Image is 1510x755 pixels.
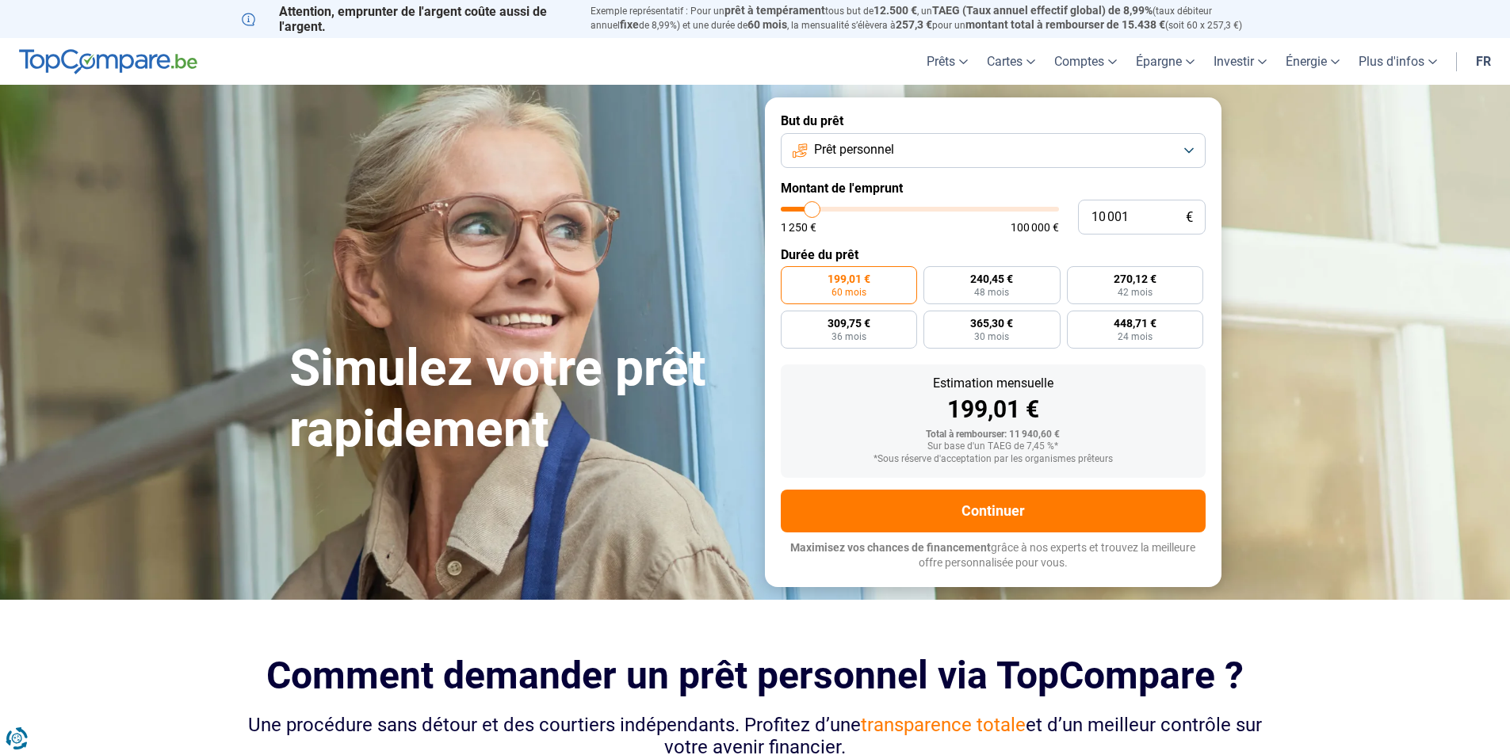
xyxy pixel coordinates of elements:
span: 42 mois [1118,288,1153,297]
span: Maximisez vos chances de financement [790,541,991,554]
span: prêt à tempérament [724,4,825,17]
span: 199,01 € [828,273,870,284]
div: Total à rembourser: 11 940,60 € [793,429,1193,440]
span: TAEG (Taux annuel effectif global) de 8,99% [932,4,1153,17]
span: 365,30 € [970,318,1013,329]
div: Estimation mensuelle [793,377,1193,390]
label: But du prêt [781,113,1206,128]
label: Durée du prêt [781,247,1206,262]
a: Comptes [1045,38,1126,85]
span: 309,75 € [828,318,870,329]
button: Continuer [781,490,1206,532]
h1: Simulez votre prêt rapidement [289,338,746,460]
p: Exemple représentatif : Pour un tous but de , un (taux débiteur annuel de 8,99%) et une durée de ... [591,4,1269,32]
span: 12.500 € [874,4,917,17]
span: 30 mois [974,332,1009,341]
a: Plus d'infos [1349,38,1447,85]
span: 60 mois [831,288,866,297]
div: *Sous réserve d'acceptation par les organismes prêteurs [793,454,1193,465]
a: Investir [1204,38,1276,85]
span: 60 mois [747,18,787,31]
span: montant total à rembourser de 15.438 € [965,18,1165,31]
div: Sur base d'un TAEG de 7,45 %* [793,441,1193,452]
a: fr [1466,38,1500,85]
a: Prêts [917,38,977,85]
h2: Comment demander un prêt personnel via TopCompare ? [242,654,1269,697]
a: Cartes [977,38,1045,85]
span: 100 000 € [1011,222,1059,233]
span: transparence totale [861,714,1026,736]
span: 36 mois [831,332,866,341]
span: 270,12 € [1114,273,1156,284]
span: 48 mois [974,288,1009,297]
span: fixe [620,18,639,31]
span: 240,45 € [970,273,1013,284]
span: 448,71 € [1114,318,1156,329]
a: Énergie [1276,38,1349,85]
img: TopCompare [19,49,197,74]
span: 257,3 € [896,18,932,31]
label: Montant de l'emprunt [781,181,1206,196]
span: € [1186,211,1193,224]
a: Épargne [1126,38,1204,85]
div: 199,01 € [793,398,1193,421]
span: Prêt personnel [814,141,894,158]
span: 24 mois [1118,332,1153,341]
span: 1 250 € [781,222,816,233]
p: Attention, emprunter de l'argent coûte aussi de l'argent. [242,4,572,34]
p: grâce à nos experts et trouvez la meilleure offre personnalisée pour vous. [781,540,1206,571]
button: Prêt personnel [781,133,1206,168]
